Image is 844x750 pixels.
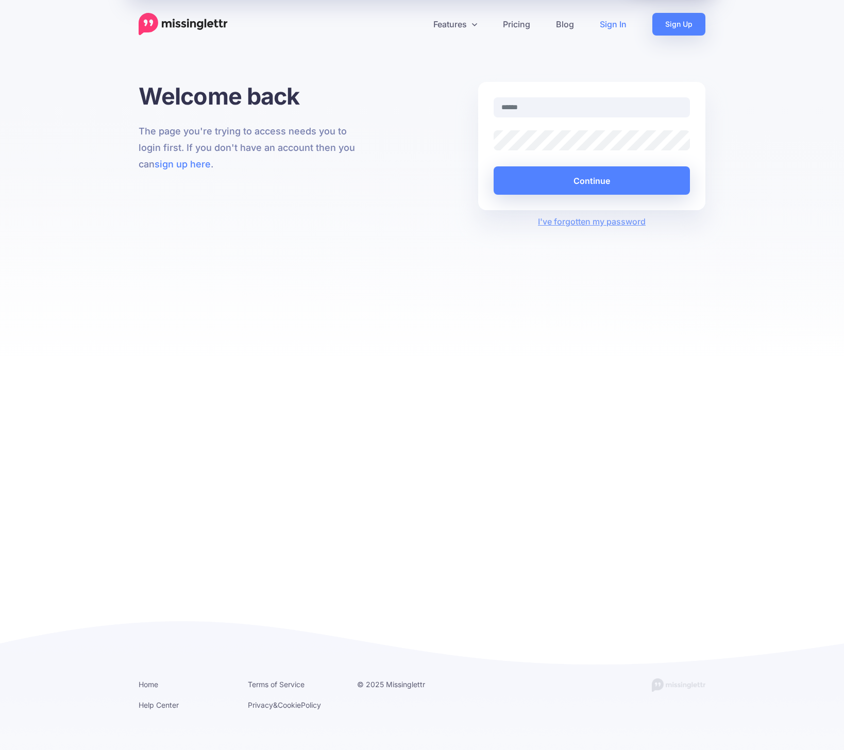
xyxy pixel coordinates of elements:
[357,678,451,691] li: © 2025 Missinglettr
[139,123,366,173] p: The page you're trying to access needs you to login first. If you don't have an account then you ...
[420,13,490,36] a: Features
[490,13,543,36] a: Pricing
[139,680,158,689] a: Home
[248,701,273,709] a: Privacy
[494,166,690,195] button: Continue
[538,216,646,227] a: I've forgotten my password
[652,13,705,36] a: Sign Up
[587,13,639,36] a: Sign In
[248,680,305,689] a: Terms of Service
[543,13,587,36] a: Blog
[278,701,301,709] a: Cookie
[248,698,342,711] li: & Policy
[139,82,366,110] h1: Welcome back
[155,159,211,169] a: sign up here
[139,701,179,709] a: Help Center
